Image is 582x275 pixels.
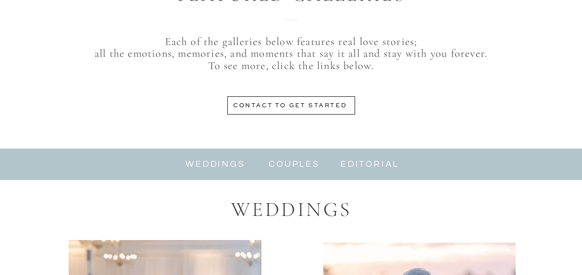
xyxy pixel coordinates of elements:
a: weddings [185,159,246,170]
a: editorial [341,159,397,170]
a: couples [266,159,323,170]
a: contact to get started [233,100,350,109]
h1: WEDDINGS [230,197,353,220]
p: Each of the galleries below features real love stories; all the emotions, memories, and moments t... [58,36,524,90]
